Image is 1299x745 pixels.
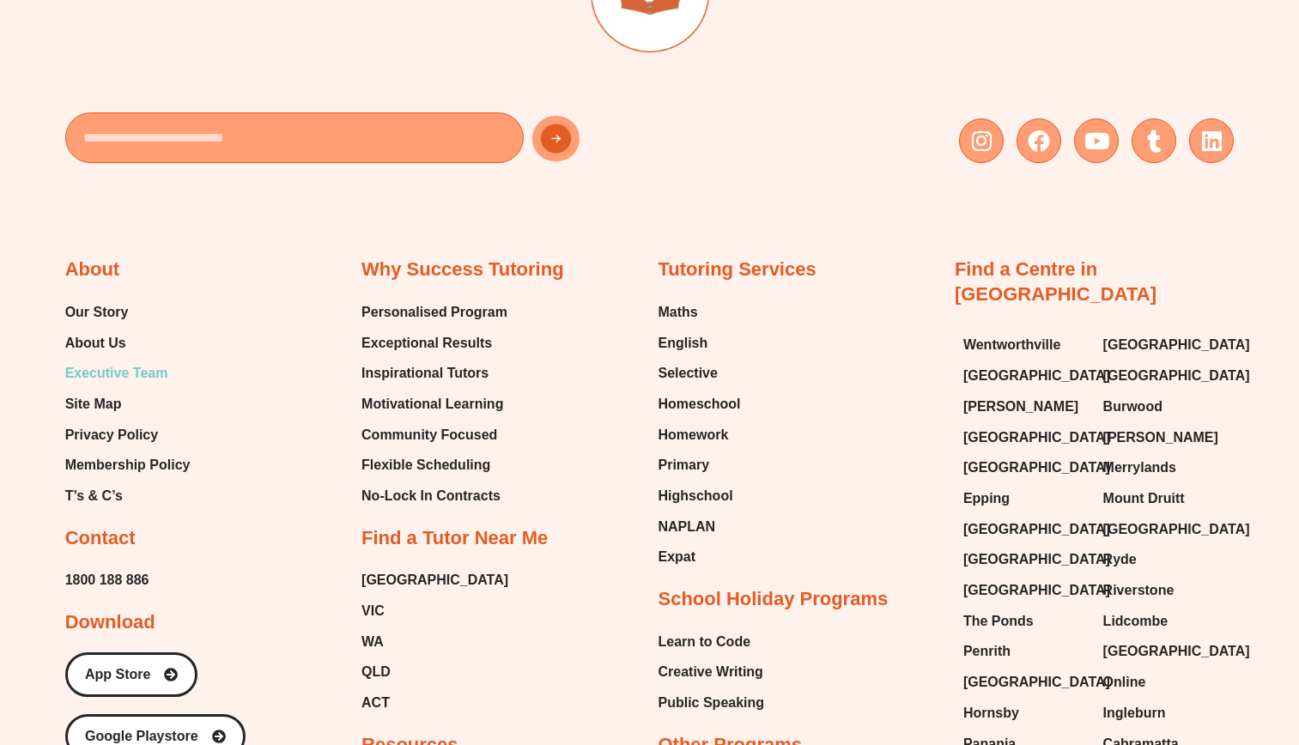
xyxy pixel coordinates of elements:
[658,629,764,655] a: Learn to Code
[963,669,1110,695] span: [GEOGRAPHIC_DATA]
[1103,455,1176,481] span: Merrylands
[361,422,507,448] a: Community Focused
[658,659,762,685] span: Creative Writing
[1013,551,1299,745] iframe: Chat Widget
[361,483,501,509] span: No-Lock In Contracts
[65,452,191,478] a: Membership Policy
[361,360,489,386] span: Inspirational Tutors
[658,300,740,325] a: Maths
[658,422,728,448] span: Homework
[963,455,1086,481] a: [GEOGRAPHIC_DATA]
[963,394,1078,420] span: [PERSON_NAME]
[658,690,764,716] a: Public Speaking
[1103,547,1226,572] a: Ryde
[361,360,507,386] a: Inspirational Tutors
[65,422,191,448] a: Privacy Policy
[963,486,1086,512] a: Epping
[963,394,1086,420] a: [PERSON_NAME]
[658,452,709,478] span: Primary
[65,257,120,282] h2: About
[963,486,1010,512] span: Epping
[963,700,1019,726] span: Hornsby
[658,629,750,655] span: Learn to Code
[963,425,1110,451] span: [GEOGRAPHIC_DATA]
[963,578,1110,603] span: [GEOGRAPHIC_DATA]
[658,587,888,612] h2: School Holiday Programs
[963,455,1110,481] span: [GEOGRAPHIC_DATA]
[361,690,508,716] a: ACT
[361,567,508,593] a: [GEOGRAPHIC_DATA]
[963,700,1086,726] a: Hornsby
[658,659,764,685] a: Creative Writing
[1103,486,1185,512] span: Mount Druitt
[361,629,508,655] a: WA
[658,514,740,540] a: NAPLAN
[658,483,732,509] span: Highschool
[65,112,641,172] form: New Form
[1103,332,1250,358] span: [GEOGRAPHIC_DATA]
[361,452,490,478] span: Flexible Scheduling
[361,300,507,325] a: Personalised Program
[65,300,191,325] a: Our Story
[955,258,1156,305] a: Find a Centre in [GEOGRAPHIC_DATA]
[963,363,1110,389] span: [GEOGRAPHIC_DATA]
[65,652,197,697] a: App Store
[361,598,508,624] a: VIC
[963,639,1011,664] span: Penrith
[361,659,391,685] span: QLD
[65,483,191,509] a: T’s & C’s
[963,332,1086,358] a: Wentworthville
[85,730,198,743] span: Google Playstore
[65,330,191,356] a: About Us
[65,610,155,635] h2: Download
[658,360,717,386] span: Selective
[361,659,508,685] a: QLD
[963,669,1086,695] a: [GEOGRAPHIC_DATA]
[65,360,191,386] a: Executive Team
[65,567,149,593] a: 1800 188 886
[963,578,1086,603] a: [GEOGRAPHIC_DATA]
[361,483,507,509] a: No-Lock In Contracts
[361,391,503,417] span: Motivational Learning
[361,257,564,282] h2: Why Success Tutoring
[361,330,492,356] span: Exceptional Results
[963,547,1110,572] span: [GEOGRAPHIC_DATA]
[963,425,1086,451] a: [GEOGRAPHIC_DATA]
[65,300,129,325] span: Our Story
[963,609,1086,634] a: The Ponds
[1103,363,1250,389] span: [GEOGRAPHIC_DATA]
[963,517,1086,542] a: [GEOGRAPHIC_DATA]
[65,330,126,356] span: About Us
[361,690,390,716] span: ACT
[361,422,497,448] span: Community Focused
[361,598,385,624] span: VIC
[658,422,740,448] a: Homework
[65,422,159,448] span: Privacy Policy
[658,544,740,570] a: Expat
[1103,517,1250,542] span: [GEOGRAPHIC_DATA]
[1103,486,1226,512] a: Mount Druitt
[361,391,507,417] a: Motivational Learning
[963,517,1110,542] span: [GEOGRAPHIC_DATA]
[1103,332,1226,358] a: [GEOGRAPHIC_DATA]
[658,452,740,478] a: Primary
[658,391,740,417] a: Homeschool
[963,332,1061,358] span: Wentworthville
[65,391,191,417] a: Site Map
[65,391,122,417] span: Site Map
[658,483,740,509] a: Highschool
[1103,394,1162,420] span: Burwood
[963,363,1086,389] a: [GEOGRAPHIC_DATA]
[1103,517,1226,542] a: [GEOGRAPHIC_DATA]
[1103,455,1226,481] a: Merrylands
[361,629,384,655] span: WA
[1103,363,1226,389] a: [GEOGRAPHIC_DATA]
[361,330,507,356] a: Exceptional Results
[658,544,695,570] span: Expat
